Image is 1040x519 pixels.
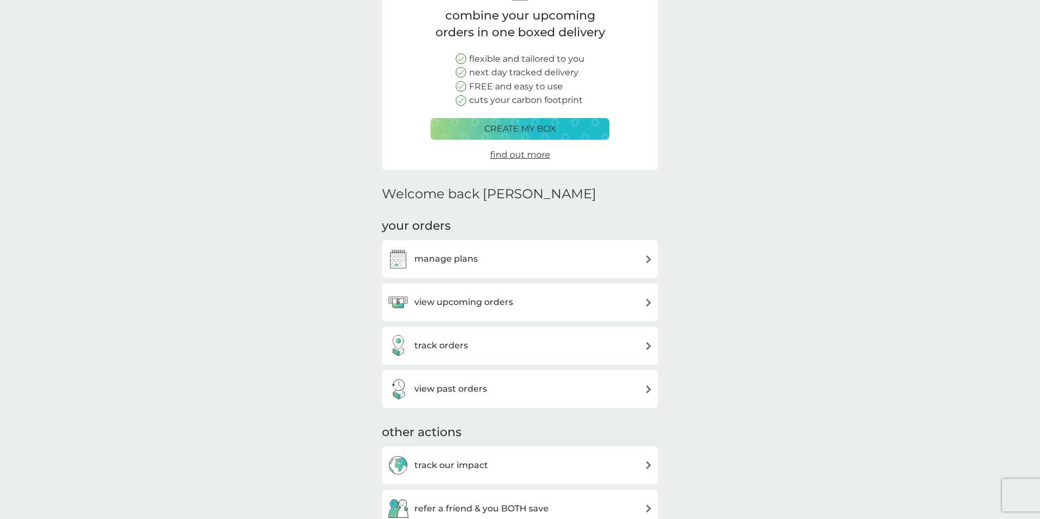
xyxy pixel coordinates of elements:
h3: other actions [382,424,461,441]
img: arrow right [645,255,653,263]
h3: track orders [414,339,468,353]
p: next day tracked delivery [469,66,578,80]
p: combine your upcoming orders in one boxed delivery [431,8,609,41]
a: find out more [490,148,550,162]
h2: Welcome back [PERSON_NAME] [382,186,596,202]
img: arrow right [645,504,653,512]
h3: your orders [382,218,451,235]
img: arrow right [645,385,653,393]
p: FREE and easy to use [469,80,563,94]
h3: view upcoming orders [414,295,513,309]
img: arrow right [645,461,653,469]
span: find out more [490,150,550,160]
h3: track our impact [414,458,488,472]
p: cuts your carbon footprint [469,93,583,107]
img: arrow right [645,342,653,350]
p: flexible and tailored to you [469,52,584,66]
h3: manage plans [414,252,478,266]
h3: refer a friend & you BOTH save [414,502,549,516]
p: create my box [484,122,556,136]
button: create my box [431,118,609,140]
h3: view past orders [414,382,487,396]
img: arrow right [645,299,653,307]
